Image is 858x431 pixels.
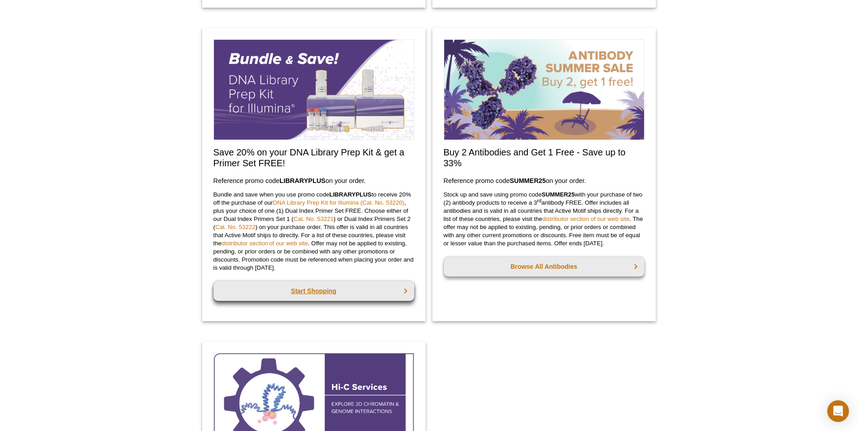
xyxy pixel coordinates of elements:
h3: Reference promo code on your order. [444,175,645,186]
strong: LIBRARYPLUS [329,191,371,198]
p: Bundle and save when you use promo code to receive 20% off the purchase of our , plus your choice... [213,191,414,272]
strong: SUMMER25 [542,191,575,198]
sup: rd [537,197,541,203]
a: distributor section of our web site [542,215,630,222]
h2: Save 20% on your DNA Library Prep Kit & get a Primer Set FREE! [213,147,414,169]
a: DNA Library Prep Kit for Illumina (Cat. No. 53220) [273,199,404,206]
strong: LIBRARYPLUS [280,177,326,184]
h3: Reference promo code on your order. [213,175,414,186]
a: distributor section of our web site [222,240,308,247]
h2: Buy 2 Antibodies and Get 1 Free - Save up to 33% [444,147,645,169]
div: Open Intercom Messenger [827,400,849,422]
a: Start Shopping [213,281,414,301]
img: Save on Antibodies [444,39,645,140]
a: Cat. No. 53222 [215,224,256,230]
strong: SUMMER25 [510,177,546,184]
img: Save on our DNA Library Prep Kit [213,39,414,140]
a: Cat. No. 53221 [294,215,334,222]
a: Browse All Antibodies [444,257,645,276]
p: Stock up and save using promo code with your purchase of two (2) antibody products to receive a 3... [444,191,645,248]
